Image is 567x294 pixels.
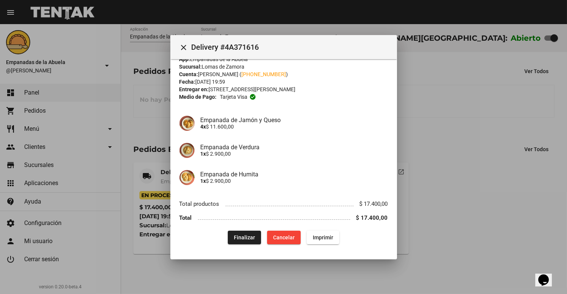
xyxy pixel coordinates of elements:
div: Lomas de Zamora [179,63,388,70]
div: [DATE] 19:59 [179,78,388,86]
b: 1x [201,151,206,157]
span: Cancelar [273,234,295,240]
span: Finalizar [234,234,255,240]
mat-icon: check_circle [249,93,256,100]
h4: Empanada de Jamón y Queso [201,116,388,124]
p: $ 2.900,00 [201,178,388,184]
li: Total $ 17.400,00 [179,211,388,225]
button: Imprimir [307,231,339,244]
iframe: chat widget [535,264,559,286]
b: 4x [201,124,206,130]
a: [PHONE_NUMBER] [242,71,286,77]
button: Cerrar [176,40,192,55]
button: Cancelar [267,231,301,244]
strong: Sucursal: [179,64,202,70]
strong: Medio de Pago: [179,93,217,101]
p: $ 2.900,00 [201,151,388,157]
div: [STREET_ADDRESS][PERSON_NAME] [179,86,388,93]
div: [PERSON_NAME] ( ) [179,70,388,78]
img: 75ad1656-f1a0-4b68-b603-a72d084c9c4d.jpg [179,170,195,185]
h4: Empanada de Humita [201,171,388,178]
div: Empanadas de la Abuela [179,55,388,63]
strong: Entregar en: [179,86,209,92]
span: Tarjeta visa [220,93,247,101]
img: 72c15bfb-ac41-4ae4-a4f2-82349035ab42.jpg [179,116,195,131]
strong: Fecha: [179,79,196,85]
img: 80da8329-9e11-41ab-9a6e-ba733f0c0218.jpg [179,143,195,158]
span: Delivery #4A371616 [192,41,391,53]
b: 1x [201,178,206,184]
strong: App: [179,56,190,62]
mat-icon: Cerrar [179,43,188,52]
li: Total productos $ 17.400,00 [179,197,388,211]
p: $ 11.600,00 [201,124,388,130]
strong: Cuenta: [179,71,198,77]
h4: Empanada de Verdura [201,144,388,151]
span: Imprimir [313,234,333,240]
button: Finalizar [228,231,261,244]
